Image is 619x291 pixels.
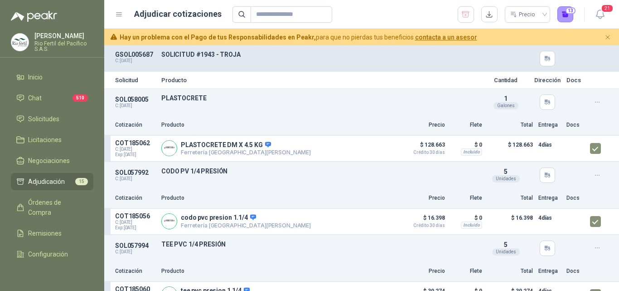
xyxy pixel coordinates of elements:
button: 21 [592,6,608,23]
p: $ 16.398 [400,212,445,228]
p: Cotización [115,194,156,202]
span: Solicitudes [28,114,59,124]
a: Configuración [11,246,93,263]
p: Docs [566,77,585,83]
p: SOL057994 [115,242,156,249]
p: Docs [566,267,585,276]
p: C: [DATE] [115,58,156,64]
p: PLASTOCRETE DM X 4.5 KG [181,141,311,149]
p: Docs [566,121,585,129]
span: C: [DATE] [115,220,156,225]
a: contacta a un asesor [415,34,477,41]
img: Company Logo [162,141,177,156]
div: Precio [510,8,537,21]
p: Entrega [538,267,561,276]
span: 15 [75,178,88,185]
p: Producto [161,194,394,202]
p: TEE PVC 1/4 PRESIÓN [161,241,478,248]
p: Ferretería [GEOGRAPHIC_DATA][PERSON_NAME] [181,222,311,229]
img: Company Logo [162,214,177,229]
h1: Adjudicar cotizaciones [134,8,222,20]
p: Flete [450,267,482,276]
span: Exp: [DATE] [115,152,156,158]
span: Negociaciones [28,156,70,166]
span: Adjudicación [28,177,65,187]
p: Producto [161,267,394,276]
p: Precio [400,267,445,276]
p: Entrega [538,121,561,129]
p: C: [DATE] [115,176,156,182]
a: Licitaciones [11,131,93,148]
button: Cerrar [602,32,614,43]
span: Chat [28,93,42,103]
span: Configuración [28,249,68,259]
p: COT185062 [115,139,156,147]
p: $ 0 [450,139,482,150]
p: Solicitud [115,77,156,83]
a: Chat510 [11,89,93,107]
a: Negociaciones [11,152,93,169]
p: SOL058005 [115,96,156,103]
p: Entrega [538,194,561,202]
a: Adjudicación15 [11,173,93,190]
button: 13 [557,6,574,23]
p: Total [488,121,533,129]
p: 4 días [538,212,561,223]
div: Unidades [492,175,520,182]
p: GSOL005687 [115,51,156,58]
p: Flete [450,121,482,129]
p: [PERSON_NAME] [34,33,93,39]
a: Órdenes de Compra [11,194,93,221]
span: para que no pierdas tus beneficios [120,32,477,42]
p: Rio Fertil del Pacífico S.A.S. [34,41,93,52]
div: Galones [493,102,518,109]
span: 5 [504,241,508,248]
div: Unidades [492,248,520,256]
div: Incluido [461,148,482,156]
p: PLASTOCRETE [161,94,478,102]
p: SOL057992 [115,169,156,176]
a: Remisiones [11,225,93,242]
span: Remisiones [28,228,62,238]
a: Solicitudes [11,110,93,128]
p: $ 0 [450,212,482,223]
p: Cantidad [483,77,528,83]
span: Licitaciones [28,135,62,145]
a: Inicio [11,69,93,86]
p: Producto [161,77,478,83]
p: $ 128.663 [400,139,445,155]
p: SOLICITUD #1943 - TROJA [161,51,478,58]
span: 21 [601,4,614,13]
p: Producto [161,121,394,129]
p: Cotización [115,267,156,276]
p: CODO PV 1/4 PRESIÓN [161,168,478,175]
p: Flete [450,194,482,202]
p: $ 16.398 [488,212,533,231]
img: Company Logo [11,34,29,51]
img: Logo peakr [11,11,57,22]
p: codo pvc presion 1.1/4 [181,214,311,222]
span: 1 [504,95,508,102]
p: C: [DATE] [115,103,156,109]
p: Precio [400,194,445,202]
p: Dirección [534,77,561,83]
span: Inicio [28,72,43,82]
p: Docs [566,194,585,202]
span: Crédito 30 días [400,223,445,228]
p: Total [488,194,533,202]
p: 4 días [538,139,561,150]
p: COT185056 [115,212,156,220]
p: Cotización [115,121,156,129]
p: $ 128.663 [488,139,533,158]
p: Total [488,267,533,276]
a: Manuales y ayuda [11,266,93,284]
p: Precio [400,121,445,129]
span: Órdenes de Compra [28,197,85,217]
b: Hay un problema con el Pago de tus Responsabilidades en Peakr, [120,34,316,41]
div: Incluido [461,222,482,229]
span: Exp: [DATE] [115,225,156,231]
span: 5 [504,168,508,175]
p: Ferretería [GEOGRAPHIC_DATA][PERSON_NAME] [181,149,311,156]
span: Crédito 30 días [400,150,445,155]
span: C: [DATE] [115,147,156,152]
